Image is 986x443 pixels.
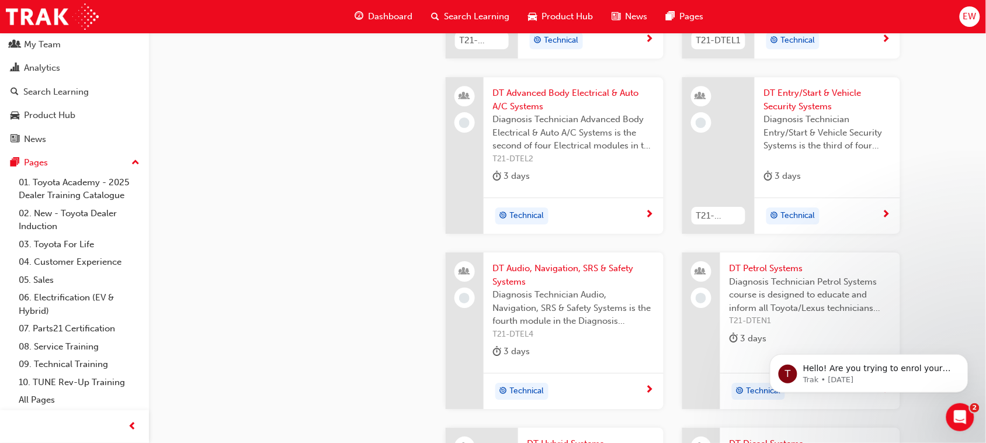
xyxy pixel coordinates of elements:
[666,9,675,24] span: pages-icon
[5,105,144,126] a: Product Hub
[645,34,654,45] span: next-icon
[459,117,470,128] span: learningRecordVerb_NONE-icon
[626,10,648,23] span: News
[5,57,144,79] a: Analytics
[14,391,144,409] a: All Pages
[129,420,137,434] span: prev-icon
[24,133,46,146] div: News
[14,174,144,205] a: 01. Toyota Academy - 2025 Dealer Training Catalogue
[446,252,664,409] a: DT Audio, Navigation, SRS & Safety SystemsDiagnosis Technician Audio, Navigation, SRS & Safety Sy...
[645,385,654,396] span: next-icon
[24,38,61,51] div: My Team
[445,10,510,23] span: Search Learning
[960,6,980,27] button: EW
[963,10,977,23] span: EW
[730,275,891,315] span: Diagnosis Technician Petrol Systems course is designed to educate and inform all Toyota/Lexus tec...
[946,403,974,431] iframe: Intercom live chat
[519,5,603,29] a: car-iconProduct Hub
[752,330,986,411] iframe: Intercom notifications message
[544,34,579,47] span: Technical
[5,8,144,152] button: DashboardMy TeamAnalyticsSearch LearningProduct HubNews
[657,5,713,29] a: pages-iconPages
[14,373,144,392] a: 10. TUNE Rev-Up Training
[131,155,140,171] span: up-icon
[682,77,900,234] a: T21-DTEL3DT Entry/Start & Vehicle Security SystemsDiagnosis Technician Entry/Start & Vehicle Secu...
[432,9,440,24] span: search-icon
[5,152,144,174] button: Pages
[459,293,470,303] span: learningRecordVerb_NONE-icon
[736,384,744,399] span: target-icon
[493,169,530,184] div: 3 days
[11,87,19,98] span: search-icon
[493,86,654,113] span: DT Advanced Body Electrical & Auto A/C Systems
[24,61,60,75] div: Analytics
[11,110,19,121] span: car-icon
[764,169,801,184] div: 3 days
[5,81,144,103] a: Search Learning
[542,10,593,23] span: Product Hub
[534,33,542,49] span: target-icon
[493,344,502,359] span: duration-icon
[14,338,144,356] a: 08. Service Training
[603,5,657,29] a: news-iconNews
[697,264,705,279] span: people-icon
[499,384,508,399] span: target-icon
[493,344,530,359] div: 3 days
[529,9,537,24] span: car-icon
[24,109,75,122] div: Product Hub
[696,293,706,303] span: learningRecordVerb_NONE-icon
[493,169,502,184] span: duration-icon
[493,328,654,341] span: T21-DTEL4
[11,40,19,50] span: people-icon
[510,209,544,223] span: Technical
[730,331,767,346] div: 3 days
[355,9,364,24] span: guage-icon
[764,86,891,113] span: DT Entry/Start & Vehicle Security Systems
[493,113,654,153] span: Diagnosis Technician Advanced Body Electrical & Auto A/C Systems is the second of four Electrical...
[14,205,144,236] a: 02. New - Toyota Dealer Induction
[14,253,144,271] a: 04. Customer Experience
[23,85,89,99] div: Search Learning
[680,10,704,23] span: Pages
[14,355,144,373] a: 09. Technical Training
[5,34,144,56] a: My Team
[730,331,738,346] span: duration-icon
[970,403,980,413] span: 2
[11,63,19,74] span: chart-icon
[781,34,815,47] span: Technical
[510,385,544,398] span: Technical
[770,33,779,49] span: target-icon
[14,236,144,254] a: 03. Toyota For Life
[493,288,654,328] span: Diagnosis Technician Audio, Navigation, SRS & Safety Systems is the fourth module in the Diagnosi...
[730,314,891,328] span: T21-DTEN1
[14,289,144,320] a: 06. Electrification (EV & Hybrid)
[493,153,654,166] span: T21-DTEL2
[460,89,468,104] span: people-icon
[697,89,705,104] span: learningResourceType_INSTRUCTOR_LED-icon
[770,209,779,224] span: target-icon
[24,156,48,169] div: Pages
[499,209,508,224] span: target-icon
[346,5,422,29] a: guage-iconDashboard
[14,320,144,338] a: 07. Parts21 Certification
[645,210,654,220] span: next-icon
[422,5,519,29] a: search-iconSearch Learning
[11,158,19,168] span: pages-icon
[781,209,815,223] span: Technical
[6,4,99,30] img: Trak
[460,34,504,47] span: T21-DTFD1
[696,117,706,128] span: learningRecordVerb_NONE-icon
[612,9,621,24] span: news-icon
[696,34,741,47] span: T21-DTEL1
[696,209,741,223] span: T21-DTEL3
[682,252,900,409] a: DT Petrol SystemsDiagnosis Technician Petrol Systems course is designed to educate and inform all...
[369,10,413,23] span: Dashboard
[764,169,773,184] span: duration-icon
[747,385,781,398] span: Technical
[11,134,19,145] span: news-icon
